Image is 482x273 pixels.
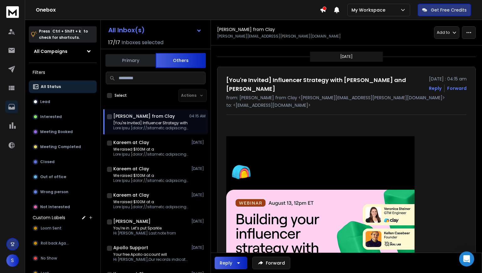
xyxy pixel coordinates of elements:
button: Reply [215,257,247,269]
p: Lore Ipsu [dolor://sitametc.adipiscing.el/se0doeiu1te1i2u2905l9e5d8magn0a1/eNIMADMinimvEniaMqu4nO... [113,178,189,183]
p: Your free Apollo account will [113,252,189,257]
span: Roll back Again [41,241,69,246]
span: Ctrl + Shift + k [51,28,82,35]
h1: Kareem at Clay [113,166,149,172]
button: Primary [105,54,156,67]
h1: Kareem at Clay [113,192,149,198]
span: Loom Sent [41,226,62,231]
p: Hi [PERSON_NAME],Our records indicate you [113,257,189,262]
p: [DATE] [191,193,206,198]
p: We raised $100M at a [113,147,189,152]
p: [PERSON_NAME][EMAIL_ADDRESS][PERSON_NAME][DOMAIN_NAME] [217,34,341,39]
h1: All Inbox(s) [108,27,145,33]
p: Closed [40,159,55,164]
button: Closed [29,156,97,168]
img: Clay Logo [231,164,284,180]
h3: Custom Labels [33,214,65,221]
p: Not Interested [40,204,70,209]
button: Forward [252,257,290,269]
div: Reply [220,260,232,266]
p: Out of office [40,174,66,179]
p: Meeting Booked [40,129,73,134]
p: to: <[EMAIL_ADDRESS][DOMAIN_NAME]> [226,102,467,108]
button: S [6,254,19,267]
div: Forward [447,85,467,91]
p: Hi [PERSON_NAME] Last note from [113,231,176,236]
img: logo [6,6,19,18]
label: Select [115,93,127,98]
h3: Filters [29,68,97,77]
button: Lead [29,95,97,108]
p: Add to [437,30,450,35]
p: Press to check for shortcuts. [39,28,88,41]
p: Interested [40,114,62,119]
span: 17 / 17 [108,39,120,46]
button: All Status [29,80,97,93]
p: Lead [40,99,50,104]
p: Lore Ipsu [dolor://sitametc.adipiscing.el/se7doeiu8te2i4u0336l9e1d8magn1a8/eNIMADMinimvENiAmqUisn... [113,204,189,209]
h1: [You're Invited] Influencer Strategy with [PERSON_NAME] and [PERSON_NAME] [226,76,425,93]
p: [DATE] [191,219,206,224]
button: Others [156,53,206,68]
button: Meeting Completed [29,141,97,153]
button: Loom Sent [29,222,97,234]
p: You’re in. Let’s put Sparkle [113,226,176,231]
h1: [PERSON_NAME] from Clay [217,26,275,33]
button: Reply [429,85,442,91]
button: All Campaigns [29,45,97,58]
p: Meeting Completed [40,144,81,149]
span: No Show [41,256,57,261]
button: Not Interested [29,201,97,213]
p: My Workspace [351,7,388,13]
p: All Status [41,84,61,89]
p: Get Free Credits [431,7,467,13]
h1: Kareem at Clay [113,139,149,146]
button: Meeting Booked [29,126,97,138]
p: [DATE] [191,140,206,145]
h1: All Campaigns [34,48,67,54]
button: Roll back Again [29,237,97,250]
button: Wrong person [29,186,97,198]
h1: Apollo Support [113,245,148,251]
h1: [PERSON_NAME] [113,218,151,224]
p: 04:15 AM [189,114,206,119]
p: [DATE] [340,54,353,59]
button: No Show [29,252,97,265]
p: Lore Ipsu [dolor://sitametc.adipiscing.el/se0doeiu5te0i7u8762l0e7d3magn5a3/eNIMADMini_8Veni0QUIS_... [113,152,189,157]
button: Out of office [29,171,97,183]
div: Open Intercom Messenger [459,251,474,266]
h1: [PERSON_NAME] from Clay [113,113,175,119]
p: Wrong person [40,189,68,194]
p: [DATE] [191,166,206,171]
p: We raised $100M at a [113,199,189,204]
p: [DATE] [191,245,206,250]
button: All Inbox(s) [103,24,207,36]
h1: Onebox [36,6,320,14]
p: [DATE] : 04:15 am [429,76,467,82]
button: Get Free Credits [418,4,471,16]
p: [You're Invited] Influencer Strategy with [113,121,189,126]
p: Lore Ipsu [dolor://sitametc.adipiscing.el/se0doeiu5te3i1u9629l1e9d2magn6a5/eNIMADMini9vE-2-QU2NOs... [113,126,189,131]
h3: Inboxes selected [121,39,163,46]
p: from: [PERSON_NAME] from Clay <[PERSON_NAME][EMAIL_ADDRESS][PERSON_NAME][DOMAIN_NAME]> [226,95,467,101]
button: Interested [29,111,97,123]
p: We raised $100M at a [113,173,189,178]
